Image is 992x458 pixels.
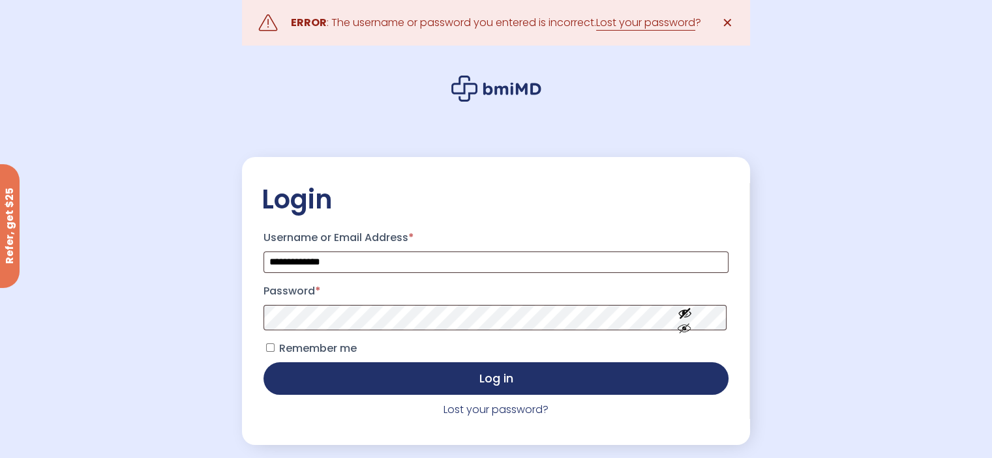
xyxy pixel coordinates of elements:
[596,15,695,31] a: Lost your password
[648,295,721,340] button: Show password
[279,341,357,356] span: Remember me
[714,10,740,36] a: ✕
[291,15,327,30] strong: ERROR
[263,362,729,395] button: Log in
[266,343,275,352] input: Remember me
[443,402,549,417] a: Lost your password?
[263,281,729,302] label: Password
[263,227,729,248] label: Username or Email Address
[291,14,701,32] div: : The username or password you entered is incorrect. ?
[722,14,733,32] span: ✕
[262,183,730,216] h2: Login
